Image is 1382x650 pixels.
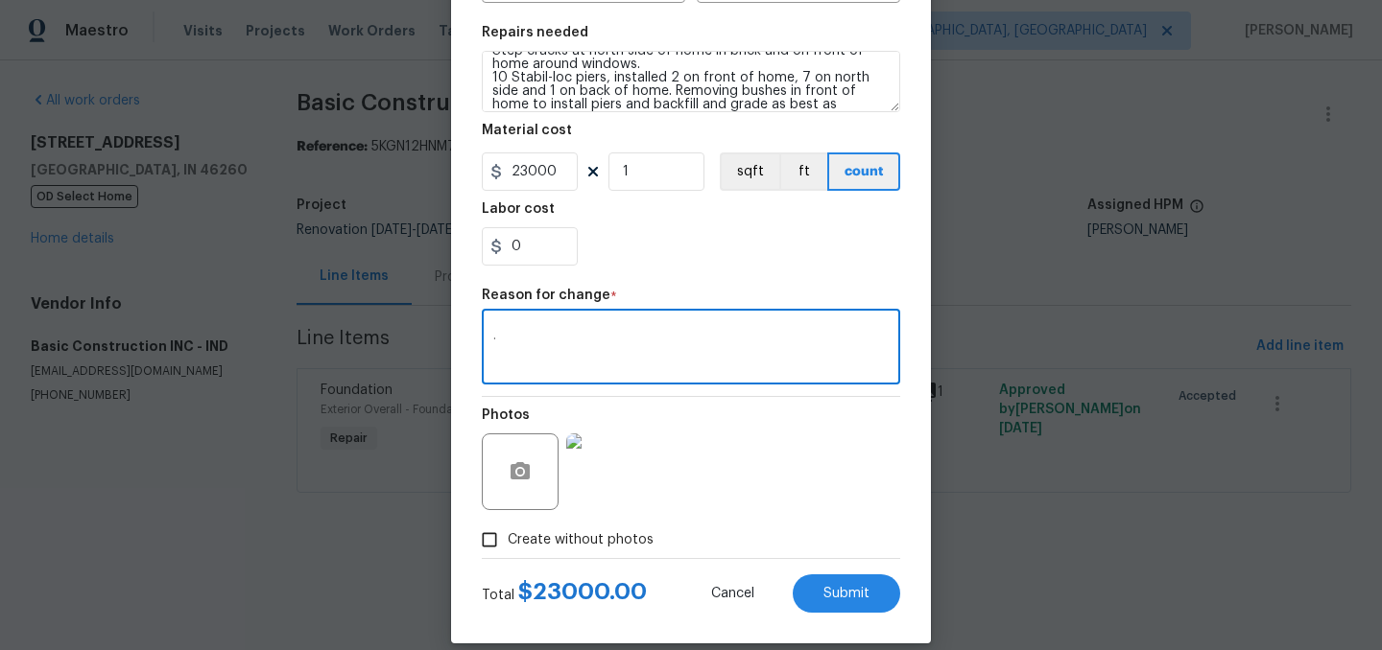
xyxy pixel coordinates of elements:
textarea: . [493,329,889,369]
button: Cancel [680,574,785,613]
span: Submit [823,587,870,601]
button: ft [779,152,827,191]
span: Cancel [711,587,754,601]
textarea: Step cracks at north side of home in brick and on front of home around windows. 10 Stabil-loc pie... [482,51,900,112]
h5: Labor cost [482,202,555,216]
h5: Repairs needed [482,26,588,39]
h5: Photos [482,408,530,422]
button: Submit [793,574,900,613]
h5: Reason for change [482,289,610,302]
button: sqft [720,152,779,191]
button: count [827,152,900,191]
span: Create without photos [508,530,654,550]
span: $ 23000.00 [518,580,647,603]
h5: Material cost [482,124,572,137]
div: Total [482,582,647,605]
